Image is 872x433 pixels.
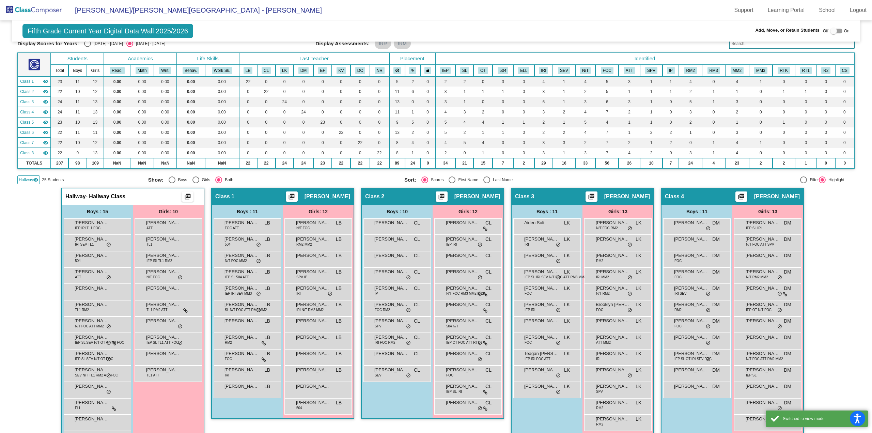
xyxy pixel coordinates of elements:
td: 0.00 [205,117,239,127]
div: [DATE] - [DATE] [91,41,123,47]
th: English Language Learner [513,65,534,76]
td: 5 [595,87,619,97]
th: Involved Parent [663,65,679,76]
td: 2 [575,87,595,97]
td: 11 [68,76,87,87]
td: 7 [595,107,619,117]
th: Retained in Kindergarten [773,65,795,76]
td: 0 [817,87,835,97]
td: 0.00 [205,107,239,117]
td: 0 [294,87,314,97]
td: 0 [239,107,257,117]
td: 1 [663,87,679,97]
a: Support [729,5,759,16]
td: 4 [435,107,455,117]
td: 5 [595,76,619,87]
td: 0 [294,117,314,127]
mat-icon: picture_as_pdf [184,193,192,203]
th: Girls [87,65,104,76]
button: LK [280,67,289,74]
td: 0 [332,117,351,127]
td: 2 [619,107,640,117]
td: 2 [534,117,553,127]
td: 0 [351,107,370,117]
td: 12 [87,76,104,87]
td: 23 [51,117,68,127]
td: 3 [455,107,473,117]
td: 0 [663,107,679,117]
th: Students [51,53,104,65]
button: Print Students Details [436,191,448,202]
td: 22 [239,76,257,87]
td: 24 [276,97,294,107]
td: 10 [68,117,87,127]
td: 0 [370,97,389,107]
button: Read. [110,67,125,74]
td: 0 [817,97,835,107]
mat-chip: IRM [394,38,411,49]
button: Behav. [183,67,199,74]
td: 0.00 [154,117,177,127]
button: RT1 [800,67,812,74]
button: Math [136,67,149,74]
td: 0 [493,97,513,107]
td: 0 [257,117,276,127]
a: School [813,5,841,16]
th: Keep with teacher [420,65,435,76]
button: N/T [580,67,591,74]
td: 3 [435,97,455,107]
td: 2 [405,76,420,87]
td: 0.00 [130,97,154,107]
td: 0.00 [177,117,205,127]
td: 4 [575,107,595,117]
th: Math MTSS Tier 3 [749,65,773,76]
td: 3 [534,87,553,97]
td: 0 [473,97,493,107]
a: Logout [844,5,872,16]
td: 24 [51,107,68,117]
td: 4 [595,117,619,127]
td: 0 [835,107,854,117]
mat-icon: picture_as_pdf [737,193,745,203]
button: IEP [440,67,451,74]
td: 4 [473,117,493,127]
td: 0.00 [154,107,177,117]
span: Add, Move, or Retain Students [755,27,820,34]
td: 0.00 [130,76,154,87]
td: 5 [679,97,702,107]
td: 3 [725,97,749,107]
td: 0 [513,107,534,117]
td: 9 [389,117,405,127]
td: 0 [257,97,276,107]
th: Academics [104,53,176,65]
td: 0 [773,76,795,87]
th: Needy and/or Talkative [575,65,595,76]
td: 11 [389,87,405,97]
td: 0 [294,97,314,107]
td: 1 [619,87,640,97]
mat-icon: picture_as_pdf [587,193,595,203]
td: Lauren Brimhall - No Class Name [18,76,51,87]
td: 0 [351,97,370,107]
td: 0 [817,107,835,117]
td: 0 [276,87,294,97]
button: DC [355,67,365,74]
td: 0 [513,87,534,97]
td: 0 [276,76,294,87]
th: Nicole Rozanski [370,65,389,76]
td: 0 [351,76,370,87]
td: 0 [239,87,257,97]
a: Learning Portal [762,5,810,16]
input: Search... [729,38,855,49]
td: 0 [313,97,332,107]
td: 1 [640,97,663,107]
td: 3 [493,76,513,87]
button: SEV [558,67,570,74]
td: 3 [679,107,702,117]
td: 0 [332,87,351,97]
td: 0.00 [205,87,239,97]
td: 5 [575,117,595,127]
div: [DATE] - [DATE] [133,41,165,47]
th: David Morehead [294,65,314,76]
td: 0 [313,87,332,97]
